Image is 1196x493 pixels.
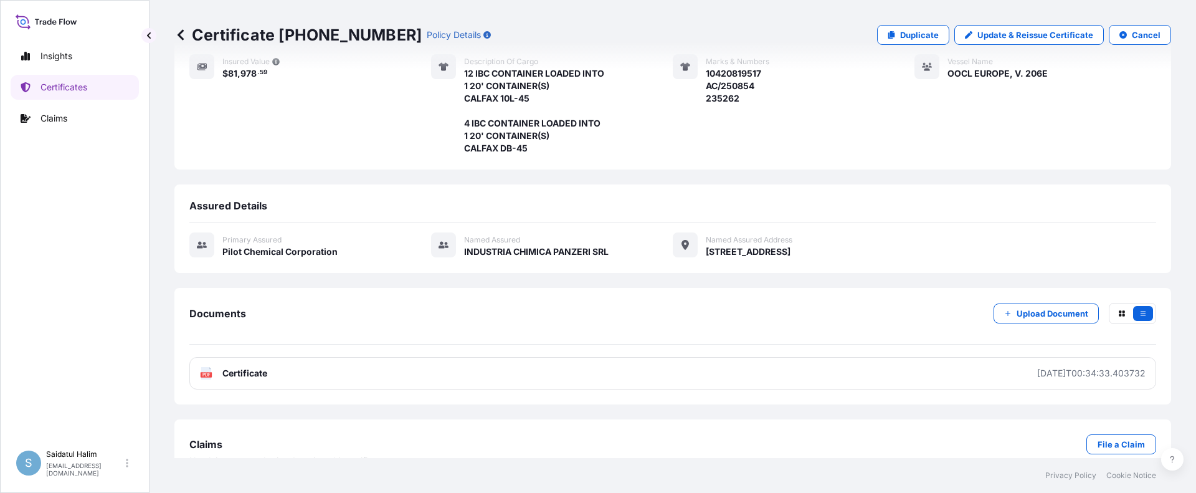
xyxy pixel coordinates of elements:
[954,25,1104,45] a: Update & Reissue Certificate
[11,75,139,100] a: Certificates
[222,235,282,245] span: Primary assured
[25,457,32,469] span: S
[260,70,267,75] span: 59
[40,112,67,125] p: Claims
[222,367,267,380] span: Certificate
[947,67,1048,80] span: OOCL EUROPE, V. 206E
[40,50,72,62] p: Insights
[464,235,520,245] span: Named Assured
[46,449,123,459] p: Saidatul Halim
[189,199,267,212] span: Assured Details
[1106,471,1156,481] a: Cookie Notice
[237,69,240,78] span: ,
[706,67,761,105] span: 10420819517 AC/250854 235262
[977,29,1093,41] p: Update & Reissue Certificate
[189,307,246,320] span: Documents
[189,357,1156,390] a: PDFCertificate[DATE]T00:34:33.403732
[1098,438,1145,451] p: File a Claim
[1045,471,1096,481] a: Privacy Policy
[222,69,228,78] span: $
[257,70,259,75] span: .
[1109,25,1171,45] button: Cancel
[900,29,939,41] p: Duplicate
[240,69,257,78] span: 978
[202,373,211,377] text: PDF
[189,455,388,467] span: No claims were submitted against this certificate .
[11,106,139,131] a: Claims
[706,246,790,258] span: [STREET_ADDRESS]
[228,69,237,78] span: 81
[427,29,481,41] p: Policy Details
[1017,307,1088,320] p: Upload Document
[1037,367,1146,380] div: [DATE]T00:34:33.403732
[222,246,338,258] span: Pilot Chemical Corporation
[706,235,792,245] span: Named Assured Address
[189,438,222,451] span: Claims
[877,25,949,45] a: Duplicate
[994,304,1099,323] button: Upload Document
[11,44,139,69] a: Insights
[174,25,422,45] p: Certificate [PHONE_NUMBER]
[46,462,123,477] p: [EMAIL_ADDRESS][DOMAIN_NAME]
[464,246,609,258] span: INDUSTRIA CHIMICA PANZERI SRL
[464,67,604,155] span: 12 IBC CONTAINER LOADED INTO 1 20' CONTAINER(S) CALFAX 10L-45 4 IBC CONTAINER LOADED INTO 1 20' C...
[1132,29,1160,41] p: Cancel
[40,81,87,93] p: Certificates
[1086,434,1156,454] a: File a Claim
